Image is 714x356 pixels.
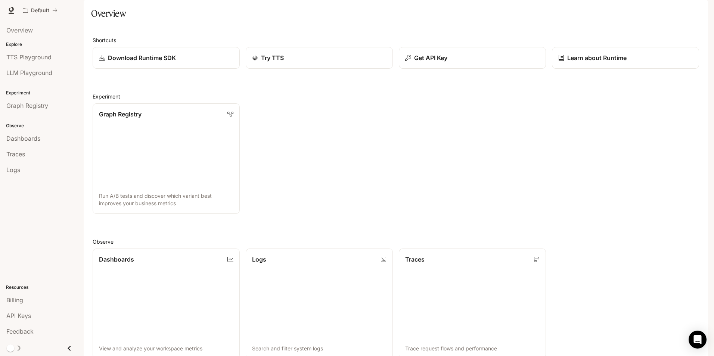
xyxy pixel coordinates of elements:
a: Try TTS [246,47,393,69]
p: Get API Key [414,53,447,62]
p: View and analyze your workspace metrics [99,345,233,352]
p: Run A/B tests and discover which variant best improves your business metrics [99,192,233,207]
button: Get API Key [399,47,546,69]
p: Dashboards [99,255,134,264]
p: Traces [405,255,425,264]
h1: Overview [91,6,126,21]
p: Search and filter system logs [252,345,387,352]
p: Default [31,7,49,14]
p: Graph Registry [99,110,142,119]
h2: Observe [93,238,699,246]
p: Try TTS [261,53,284,62]
h2: Experiment [93,93,699,100]
a: Download Runtime SDK [93,47,240,69]
a: Graph RegistryRun A/B tests and discover which variant best improves your business metrics [93,103,240,214]
p: Trace request flows and performance [405,345,540,352]
h2: Shortcuts [93,36,699,44]
div: Open Intercom Messenger [689,331,707,349]
a: Learn about Runtime [552,47,699,69]
p: Logs [252,255,266,264]
p: Learn about Runtime [567,53,627,62]
p: Download Runtime SDK [108,53,176,62]
button: All workspaces [19,3,61,18]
